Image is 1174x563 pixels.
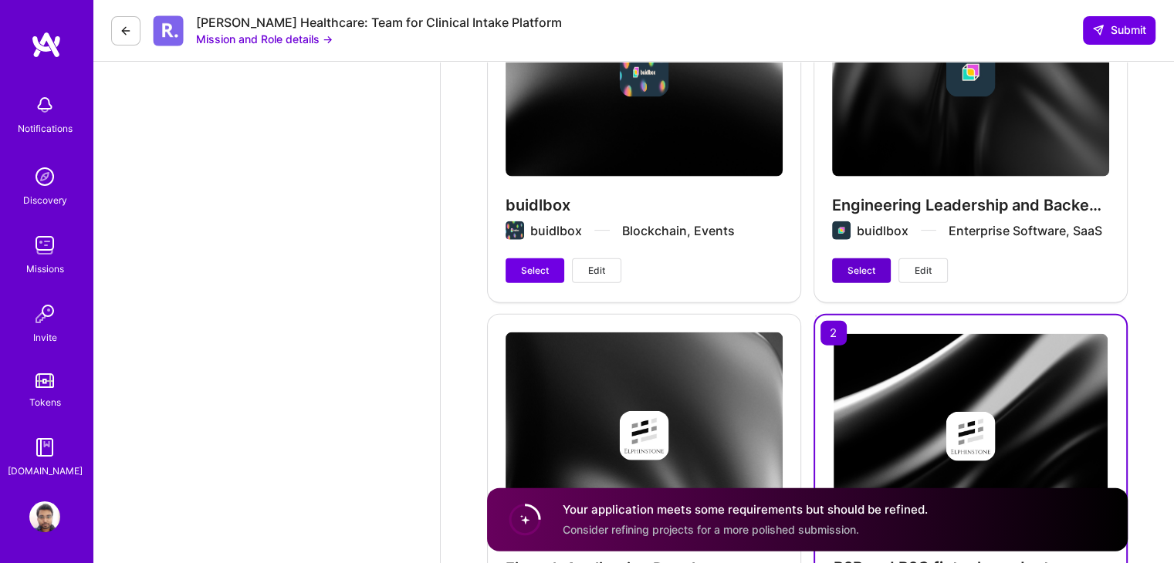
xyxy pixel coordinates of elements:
img: tokens [36,373,54,388]
img: logo [31,31,62,59]
button: Select [506,258,564,283]
img: bell [29,89,60,120]
img: Company Logo [153,15,184,46]
button: Edit [898,258,948,283]
span: Consider refining projects for a more polished submission. [563,522,859,535]
img: Company logo [946,412,996,461]
h4: Your application meets some requirements but should be refined. [563,501,928,517]
div: Missions [26,261,64,277]
img: Invite [29,298,60,329]
a: User Avatar [25,501,64,532]
span: Select [848,264,875,278]
button: Submit [1083,16,1155,44]
button: Edit [572,258,621,283]
div: null [1083,16,1155,44]
img: teamwork [29,230,60,261]
div: Discovery [23,192,67,208]
i: icon LeftArrowDark [120,25,132,37]
div: Tokens [29,394,61,410]
i: icon SendLight [1092,24,1105,36]
div: [PERSON_NAME] Healthcare: Team for Clinical Intake Platform [196,15,562,31]
img: guide book [29,432,60,463]
div: [DOMAIN_NAME] [8,463,83,479]
div: Invite [33,329,57,346]
img: cover [834,334,1108,539]
span: Submit [1092,22,1146,38]
button: Mission and Role details → [196,31,333,47]
div: Notifications [18,120,73,137]
button: Select [832,258,891,283]
span: Select [521,264,549,278]
img: discovery [29,161,60,192]
img: User Avatar [29,501,60,532]
span: Edit [588,264,605,278]
span: Edit [915,264,932,278]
